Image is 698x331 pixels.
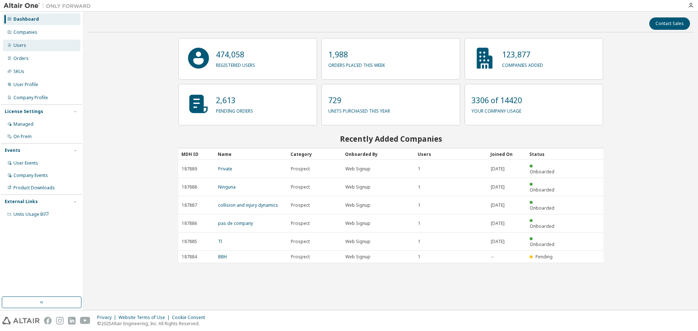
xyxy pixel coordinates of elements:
p: © 2025 Altair Engineering, Inc. All Rights Reserved. [97,320,209,327]
span: 187887 [182,202,197,208]
span: 187884 [182,254,197,260]
img: Altair One [4,2,95,9]
p: units purchased this year [328,106,390,114]
button: Contact Sales [649,17,690,30]
a: pas de company [218,220,253,226]
div: Joined On [490,148,523,160]
span: [DATE] [491,202,505,208]
span: [DATE] [491,239,505,245]
span: Web Signup [345,166,370,172]
div: MDH ID [181,148,212,160]
img: linkedin.svg [68,317,76,324]
span: 187886 [182,221,197,226]
span: Prospect [291,166,310,172]
img: youtube.svg [80,317,91,324]
div: Privacy [97,315,119,320]
span: [DATE] [491,166,505,172]
span: Onboarded [530,241,554,247]
span: Prospect [291,221,310,226]
a: collision and injury dynamics [218,202,278,208]
a: Private [218,166,232,172]
span: [DATE] [491,221,505,226]
div: Orders [13,56,29,61]
span: Prospect [291,239,310,245]
div: Company Profile [13,95,48,101]
div: Website Terms of Use [119,315,172,320]
p: 2,613 [216,95,253,106]
img: facebook.svg [44,317,52,324]
div: Onboarded By [345,148,412,160]
div: External Links [5,199,38,205]
p: 3306 of 14420 [472,95,522,106]
div: Managed [13,121,33,127]
span: Pending [535,254,553,260]
a: BBH [218,254,227,260]
div: Name [218,148,285,160]
p: 474,058 [216,49,255,60]
span: 1 [418,202,421,208]
img: instagram.svg [56,317,64,324]
span: Onboarded [530,187,554,193]
span: 1 [418,166,421,172]
p: 123,877 [502,49,543,60]
span: 1 [418,184,421,190]
a: Tl [218,238,222,245]
p: 1,988 [328,49,385,60]
div: Users [418,148,485,160]
div: User Profile [13,82,38,88]
span: Units Usage BI [13,211,49,217]
div: SKUs [13,69,24,74]
div: Companies [13,29,37,35]
div: Dashboard [13,16,39,22]
span: Web Signup [345,221,370,226]
div: License Settings [5,109,43,114]
span: Web Signup [345,239,370,245]
span: Onboarded [530,169,554,175]
p: your company usage [472,106,522,114]
img: altair_logo.svg [2,317,40,324]
span: Web Signup [345,184,370,190]
span: [DATE] [491,184,505,190]
span: 1 [418,221,421,226]
span: 1 [418,239,421,245]
div: Company Events [13,173,48,178]
span: 187889 [182,166,197,172]
span: 1 [418,254,421,260]
div: Status [529,148,560,160]
p: orders placed this week [328,60,385,68]
p: 729 [328,95,390,106]
div: On Prem [13,134,32,140]
div: Users [13,43,26,48]
span: Onboarded [530,205,554,211]
h2: Recently Added Companies [178,134,603,144]
div: Category [290,148,339,160]
span: Prospect [291,254,310,260]
div: Events [5,148,20,153]
span: Prospect [291,202,310,208]
div: User Events [13,160,38,166]
a: Ninguna [218,184,236,190]
div: Product Downloads [13,185,55,191]
span: Web Signup [345,254,370,260]
p: registered users [216,60,255,68]
p: companies added [502,60,543,68]
span: Web Signup [345,202,370,208]
div: Cookie Consent [172,315,209,320]
p: pending orders [216,106,253,114]
span: Prospect [291,184,310,190]
span: 187885 [182,239,197,245]
span: Onboarded [530,223,554,229]
span: -- [491,254,494,260]
span: 187888 [182,184,197,190]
